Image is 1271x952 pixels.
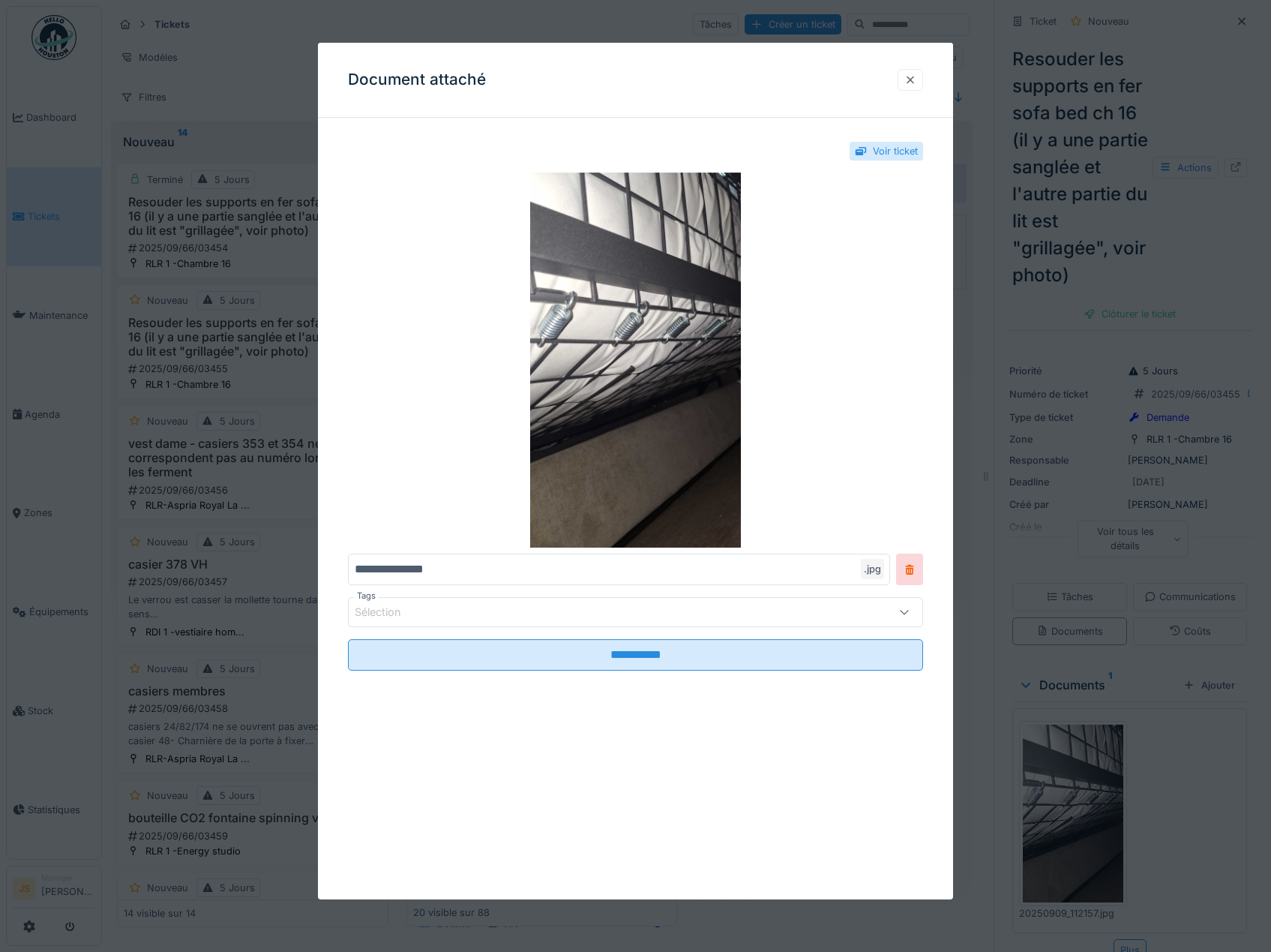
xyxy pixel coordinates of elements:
[348,71,486,89] h3: Document attaché
[861,559,884,579] div: .jpg
[354,590,379,602] label: Tags
[873,144,918,158] div: Voir ticket
[348,173,924,548] img: 4624ca41-d256-4fb3-a1b0-5a44d48b520a-20250909_112157.jpg
[355,604,422,620] div: Sélection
